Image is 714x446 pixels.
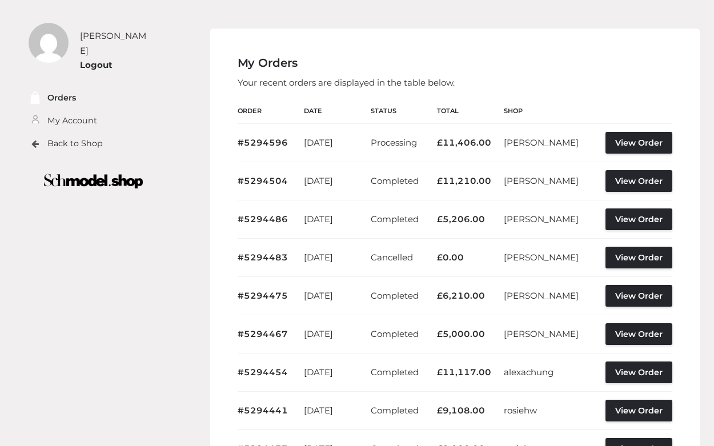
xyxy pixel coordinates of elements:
[238,137,288,148] a: #5294596
[437,137,491,148] bdi: 11,406.00
[437,367,491,377] bdi: 11,117.00
[504,107,523,115] span: Shop
[80,59,113,70] a: Logout
[504,252,579,263] a: [PERSON_NAME]
[238,290,288,301] a: #5294475
[21,167,166,196] img: boutique-logo.png
[371,175,419,186] span: Completed
[80,29,151,58] div: [PERSON_NAME]
[437,367,443,377] span: £
[304,214,333,224] time: [DATE]
[238,107,262,115] span: Order
[371,367,419,377] span: Completed
[605,170,672,192] a: View Order
[371,214,419,224] span: Completed
[238,175,288,186] a: #5294504
[238,214,288,224] a: #5294486
[304,107,322,115] span: Date
[437,290,443,301] span: £
[304,137,333,148] time: [DATE]
[605,400,672,421] a: View Order
[304,405,333,416] time: [DATE]
[371,405,419,416] span: Completed
[504,175,579,186] a: [PERSON_NAME]
[371,290,419,301] span: Completed
[437,252,443,263] span: £
[605,323,672,345] a: View Order
[605,208,672,230] a: View Order
[47,91,76,105] a: Orders
[238,252,288,263] a: #5294483
[605,132,672,154] a: View Order
[605,247,672,268] a: View Order
[371,137,417,148] span: Processing
[371,328,419,339] span: Completed
[238,75,673,90] p: Your recent orders are displayed in the table below.
[304,175,333,186] time: [DATE]
[504,214,579,224] a: [PERSON_NAME]
[605,361,672,383] a: View Order
[437,405,485,416] bdi: 9,108.00
[437,214,443,224] span: £
[437,107,459,115] span: Total
[437,405,443,416] span: £
[605,285,672,307] a: View Order
[437,137,443,148] span: £
[504,328,579,339] a: [PERSON_NAME]
[304,290,333,301] time: [DATE]
[238,367,288,377] a: #5294454
[437,328,485,339] bdi: 5,000.00
[238,56,673,70] h4: My Orders
[504,405,537,416] a: rosiehw
[238,328,288,339] a: #5294467
[238,405,288,416] a: #5294441
[304,252,333,263] time: [DATE]
[371,252,413,263] span: Cancelled
[304,328,333,339] time: [DATE]
[437,175,491,186] bdi: 11,210.00
[437,252,464,263] bdi: 0.00
[437,175,443,186] span: £
[47,114,97,127] a: My Account
[504,367,553,377] a: alexachung
[371,107,396,115] span: Status
[504,290,579,301] a: [PERSON_NAME]
[437,328,443,339] span: £
[304,367,333,377] time: [DATE]
[437,290,485,301] bdi: 6,210.00
[437,214,485,224] bdi: 5,206.00
[47,137,103,150] a: Back to Shop
[504,137,579,148] a: [PERSON_NAME]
